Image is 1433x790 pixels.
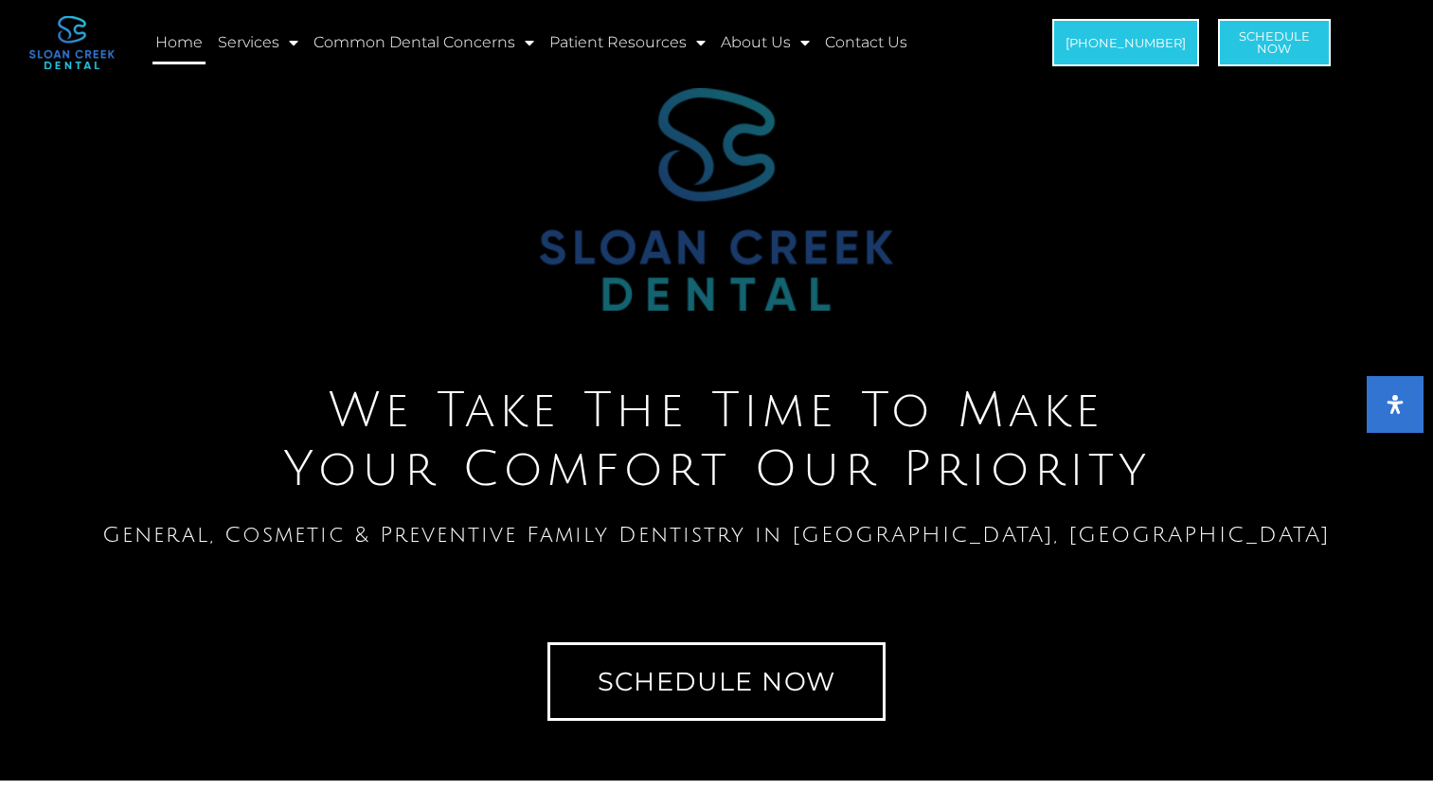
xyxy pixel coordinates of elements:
a: Common Dental Concerns [311,21,537,64]
a: About Us [718,21,813,64]
h2: We Take The Time To Make Your Comfort Our Priority [9,382,1424,500]
span: Schedule Now [1239,30,1310,55]
button: Open Accessibility Panel [1367,376,1424,433]
a: Contact Us [822,21,910,64]
a: [PHONE_NUMBER] [1052,19,1199,66]
a: Services [215,21,301,64]
nav: Menu [152,21,984,64]
h1: General, Cosmetic & Preventive Family Dentistry in [GEOGRAPHIC_DATA], [GEOGRAPHIC_DATA] [9,524,1424,546]
span: Schedule Now [598,669,836,694]
img: logo [29,16,115,69]
span: [PHONE_NUMBER] [1066,37,1186,49]
a: Patient Resources [546,21,708,64]
a: ScheduleNow [1218,19,1331,66]
img: Sloan Creek Dental Logo [540,88,893,311]
a: Schedule Now [547,642,887,721]
a: Home [152,21,206,64]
